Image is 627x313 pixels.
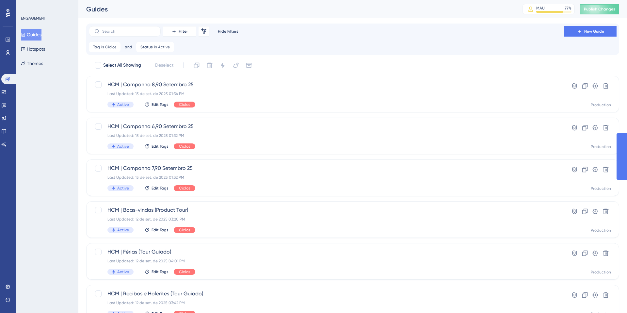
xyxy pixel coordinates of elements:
button: and [123,42,134,52]
span: Select All Showing [103,61,141,69]
span: Active [117,144,129,149]
button: Edit Tags [144,269,169,274]
span: Active [117,102,129,107]
span: HCM | Campanha 6,90 Setembro 25 [107,123,546,130]
div: Guides [86,5,506,14]
span: Ciclos [179,102,190,107]
span: is [101,44,104,50]
span: HCM | Recibos e Holerites (Tour Guiado) [107,290,546,298]
div: Production [591,144,611,149]
iframe: UserGuiding AI Assistant Launcher [600,287,619,307]
span: Active [117,186,129,191]
button: New Guide [564,26,617,37]
span: Ciclos [179,186,190,191]
button: Guides [21,29,41,41]
button: Hide Filters [212,26,244,37]
span: Edit Tags [152,227,169,233]
span: Status [140,44,153,50]
div: Last Updated: 12 de set. de 2025 03:20 PM [107,217,546,222]
div: Production [591,228,611,233]
div: Last Updated: 15 de set. de 2025 01:32 PM [107,175,546,180]
div: Production [591,186,611,191]
span: HCM | Campanha 7,90 Setembro 25 [107,164,546,172]
span: New Guide [584,29,604,34]
span: Active [158,44,170,50]
div: ENGAGEMENT [21,16,46,21]
button: Themes [21,58,43,69]
span: Edit Tags [152,186,169,191]
span: Active [117,269,129,274]
span: Ciclos [105,44,116,50]
span: Edit Tags [152,144,169,149]
span: Hide Filters [218,29,238,34]
span: Ciclos [179,144,190,149]
div: Last Updated: 15 de set. de 2025 01:32 PM [107,133,546,138]
span: Ciclos [179,227,190,233]
span: Filter [179,29,188,34]
span: Edit Tags [152,102,169,107]
span: is [154,44,157,50]
div: MAU [536,6,545,11]
span: HCM | Campanha 8,90 Setembro 25 [107,81,546,89]
div: Last Updated: 12 de set. de 2025 03:42 PM [107,300,546,305]
button: Publish Changes [580,4,619,14]
span: HCM | Boas-vindas (Product Tour) [107,206,546,214]
span: Deselect [155,61,173,69]
button: Edit Tags [144,227,169,233]
span: Active [117,227,129,233]
span: and [125,44,132,50]
button: Hotspots [21,43,45,55]
button: Edit Tags [144,144,169,149]
span: Edit Tags [152,269,169,274]
span: Ciclos [179,269,190,274]
button: Deselect [149,59,179,71]
div: Last Updated: 12 de set. de 2025 04:01 PM [107,258,546,264]
span: HCM | Férias (Tour Guiado) [107,248,546,256]
button: Filter [163,26,196,37]
button: Edit Tags [144,186,169,191]
div: Production [591,270,611,275]
button: Edit Tags [144,102,169,107]
div: 77 % [565,6,571,11]
div: Production [591,102,611,107]
input: Search [102,29,155,34]
span: Publish Changes [584,7,615,12]
span: Tag [93,44,100,50]
div: Last Updated: 15 de set. de 2025 01:34 PM [107,91,546,96]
